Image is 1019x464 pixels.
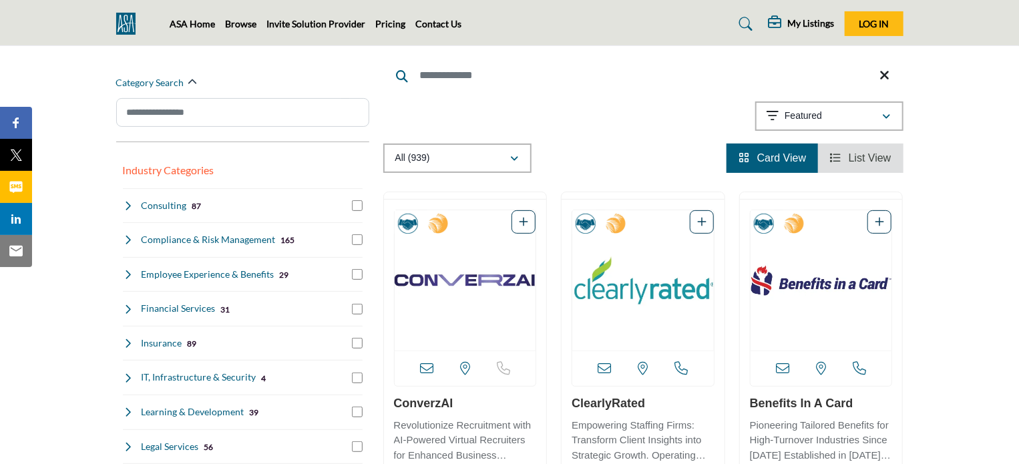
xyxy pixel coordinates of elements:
input: Select Consulting checkbox [352,200,363,211]
img: Benefits in a Card [751,210,892,351]
a: Search [726,13,761,35]
h4: Financial Services: Banking, accounting, and financial planning services tailored for staffing co... [141,302,215,315]
p: Revolutionize Recruitment with AI-Powered Virtual Recruiters for Enhanced Business Success. The c... [394,418,537,463]
button: Log In [845,11,903,36]
h3: ConverzAI [394,397,537,411]
span: Log In [859,18,889,29]
b: 87 [192,202,201,211]
a: View List [830,152,891,164]
b: 89 [187,339,196,349]
a: Add To List [697,216,706,228]
input: Select Learning & Development checkbox [352,407,363,417]
b: 39 [249,408,258,417]
b: 56 [204,443,213,452]
h4: IT, Infrastructure & Security: Technology infrastructure, cybersecurity, and IT support services ... [141,371,256,384]
img: Corporate Partners Badge Icon [398,214,418,234]
div: 165 Results For Compliance & Risk Management [280,234,294,246]
input: Select Financial Services checkbox [352,304,363,314]
a: Revolutionize Recruitment with AI-Powered Virtual Recruiters for Enhanced Business Success. The c... [394,415,537,463]
p: Pioneering Tailored Benefits for High-Turnover Industries Since [DATE] Established in [DATE], thi... [750,418,893,463]
li: List View [818,144,903,173]
img: 2025 Staffing World Exhibitors Badge Icon [606,214,626,234]
img: 2025 Staffing World Exhibitors Badge Icon [784,214,804,234]
a: Pioneering Tailored Benefits for High-Turnover Industries Since [DATE] Established in [DATE], thi... [750,415,893,463]
a: Invite Solution Provider [267,18,366,29]
div: 4 Results For IT, Infrastructure & Security [261,372,266,384]
img: Site Logo [116,13,142,35]
p: All (939) [395,152,430,165]
div: 29 Results For Employee Experience & Benefits [279,268,288,280]
button: Industry Categories [123,162,214,178]
h2: Category Search [116,76,184,89]
a: Open Listing in new tab [572,210,714,351]
h4: Legal Services: Employment law expertise and legal counsel focused on staffing industry regulations. [141,440,198,453]
li: Card View [727,144,818,173]
a: Empowering Staffing Firms: Transform Client Insights into Strategic Growth. Operating within the ... [572,415,715,463]
p: Empowering Staffing Firms: Transform Client Insights into Strategic Growth. Operating within the ... [572,418,715,463]
div: My Listings [769,16,835,32]
a: Benefits in a Card [750,397,853,410]
a: Open Listing in new tab [751,210,892,351]
button: All (939) [383,144,532,173]
input: Select IT, Infrastructure & Security checkbox [352,373,363,383]
h4: Learning & Development: Training programs and educational resources to enhance staffing professio... [141,405,244,419]
span: List View [849,152,891,164]
div: 87 Results For Consulting [192,200,201,212]
b: 165 [280,236,294,245]
span: Card View [757,152,807,164]
a: Browse [226,18,257,29]
input: Search Keyword [383,59,903,91]
a: Pricing [376,18,406,29]
input: Select Legal Services checkbox [352,441,363,452]
div: 31 Results For Financial Services [220,303,230,315]
img: 2025 Staffing World Exhibitors Badge Icon [428,214,448,234]
b: 4 [261,374,266,383]
div: 89 Results For Insurance [187,337,196,349]
b: 31 [220,305,230,314]
h4: Employee Experience & Benefits: Solutions for enhancing workplace culture, employee satisfaction,... [141,268,274,281]
h4: Consulting: Strategic advisory services to help staffing firms optimize operations and grow their... [141,199,186,212]
a: ConverzAI [394,397,453,410]
h4: Insurance: Specialized insurance coverage including professional liability and workers' compensat... [141,336,182,350]
button: Featured [755,101,903,131]
h4: Compliance & Risk Management: Services to ensure staffing companies meet regulatory requirements ... [141,233,275,246]
img: ClearlyRated [572,210,714,351]
input: Search Category [116,98,369,127]
a: Contact Us [416,18,462,29]
div: 39 Results For Learning & Development [249,406,258,418]
img: Corporate Partners Badge Icon [754,214,774,234]
p: Featured [785,109,822,123]
input: Select Insurance checkbox [352,338,363,349]
input: Select Compliance & Risk Management checkbox [352,234,363,245]
a: Open Listing in new tab [395,210,536,351]
a: Add To List [875,216,884,228]
a: ClearlyRated [572,397,645,410]
h3: ClearlyRated [572,397,715,411]
h3: Benefits in a Card [750,397,893,411]
a: ASA Home [170,18,216,29]
div: 56 Results For Legal Services [204,441,213,453]
input: Select Employee Experience & Benefits checkbox [352,269,363,280]
img: Corporate Partners Badge Icon [576,214,596,234]
a: View Card [739,152,806,164]
img: ConverzAI [395,210,536,351]
a: Add To List [519,216,528,228]
h5: My Listings [788,17,835,29]
b: 29 [279,270,288,280]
